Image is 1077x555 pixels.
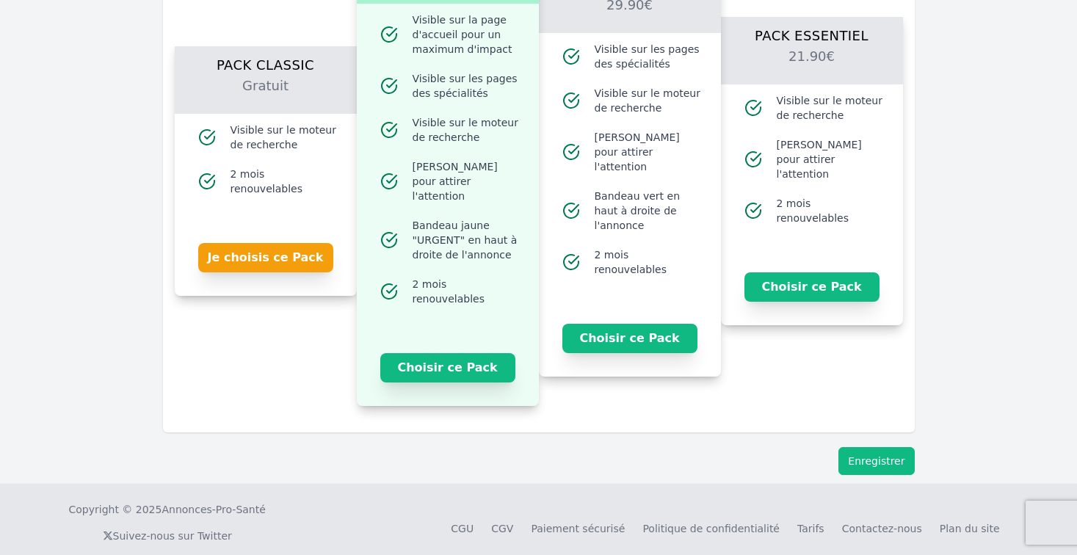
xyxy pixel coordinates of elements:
button: Choisir ce Pack [562,324,697,353]
button: Choisir ce Pack [744,272,880,302]
a: Paiement sécurisé [531,523,625,534]
span: Visible sur le moteur de recherche [413,115,521,145]
a: Annonces-Pro-Santé [162,502,265,517]
span: Visible sur la page d'accueil pour un maximum d'impact [413,12,521,57]
span: Visible sur le moteur de recherche [595,86,703,115]
a: Tarifs [797,523,824,534]
h2: 21.90€ [739,46,885,84]
button: Choisir ce Pack [380,353,515,382]
a: CGV [491,523,513,534]
span: Bandeau vert en haut à droite de l'annonce [595,189,703,233]
a: CGU [451,523,474,534]
h1: Pack Classic [192,46,339,76]
span: Visible sur le moteur de recherche [777,93,885,123]
span: Visible sur les pages des spécialités [413,71,521,101]
a: Suivez-nous sur Twitter [103,530,232,542]
h1: Pack Essentiel [739,17,885,46]
h2: Gratuit [192,76,339,114]
div: Copyright © 2025 [69,502,266,517]
button: Enregistrer [838,447,914,475]
button: Je choisis ce Pack [198,243,333,272]
span: Bandeau jaune "URGENT" en haut à droite de l'annonce [413,218,521,262]
a: Politique de confidentialité [642,523,780,534]
span: [PERSON_NAME] pour attirer l'attention [777,137,885,181]
a: Plan du site [940,523,1000,534]
span: 2 mois renouvelables [777,196,885,225]
span: 2 mois renouvelables [413,277,521,306]
span: 2 mois renouvelables [595,247,703,277]
span: [PERSON_NAME] pour attirer l'attention [413,159,521,203]
span: Visible sur les pages des spécialités [595,42,703,71]
a: Contactez-nous [842,523,922,534]
span: [PERSON_NAME] pour attirer l'attention [595,130,703,174]
span: Visible sur le moteur de recherche [231,123,339,152]
span: 2 mois renouvelables [231,167,339,196]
